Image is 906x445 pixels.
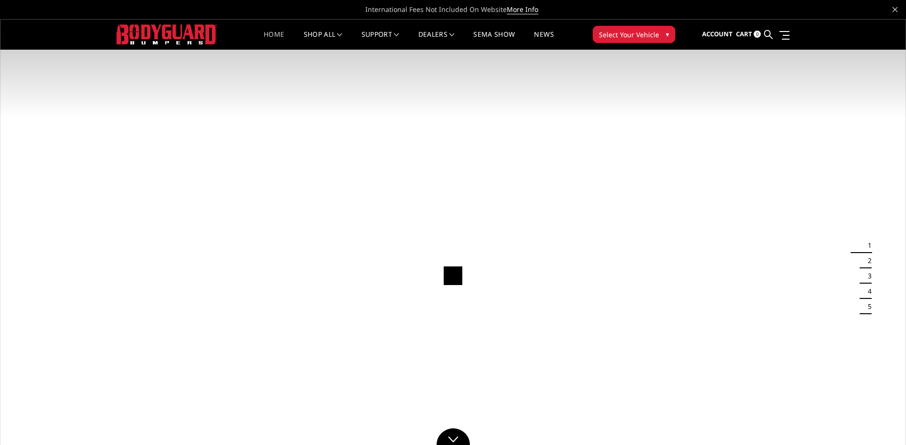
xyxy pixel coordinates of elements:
button: 4 of 5 [862,284,872,299]
span: ▾ [666,29,669,39]
span: Cart [736,30,752,38]
img: BODYGUARD BUMPERS [117,24,217,44]
a: More Info [507,5,538,14]
button: 2 of 5 [862,253,872,268]
span: 0 [754,31,761,38]
a: Dealers [418,31,455,50]
a: Click to Down [437,428,470,445]
button: 1 of 5 [862,238,872,253]
span: Select Your Vehicle [599,30,659,40]
a: shop all [304,31,342,50]
button: Select Your Vehicle [593,26,675,43]
span: Account [702,30,733,38]
a: Cart 0 [736,21,761,47]
button: 5 of 5 [862,299,872,314]
a: Support [362,31,399,50]
a: Home [264,31,284,50]
a: SEMA Show [473,31,515,50]
a: Account [702,21,733,47]
button: 3 of 5 [862,268,872,284]
a: News [534,31,554,50]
